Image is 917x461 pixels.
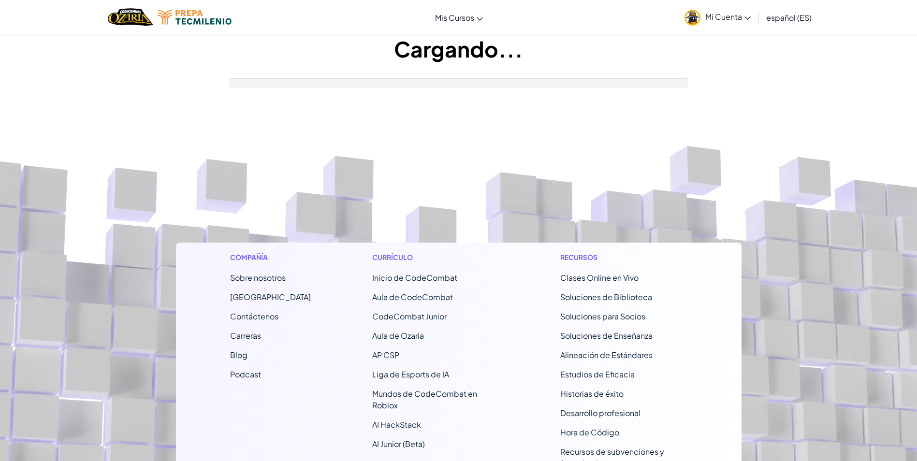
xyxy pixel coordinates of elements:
[372,350,399,360] a: AP CSP
[560,273,639,283] a: Clases Online en Vivo
[372,419,421,430] a: AI HackStack
[435,13,474,23] span: Mis Cursos
[230,331,261,341] a: Carreras
[560,369,635,379] a: Estudios de Eficacia
[230,369,261,379] a: Podcast
[372,273,457,283] span: Inicio de CodeCombat
[230,252,311,262] h1: Compañía
[372,439,425,449] a: AI Junior (Beta)
[372,369,449,379] a: Liga de Esports de IA
[230,350,247,360] a: Blog
[158,10,232,25] img: Tecmilenio logo
[766,13,812,23] span: español (ES)
[560,427,619,437] a: Hora de Código
[705,12,751,22] span: Mi Cuenta
[560,311,645,321] a: Soluciones para Socios
[560,408,640,418] a: Desarrollo profesional
[108,7,153,27] img: Home
[372,331,424,341] a: Aula de Ozaria
[230,292,311,302] a: [GEOGRAPHIC_DATA]
[372,389,477,410] a: Mundos de CodeCombat en Roblox
[560,331,653,341] a: Soluciones de Enseñanza
[230,311,278,321] span: Contáctenos
[372,252,499,262] h1: Currículo
[560,350,653,360] a: Alineación de Estándares
[560,252,687,262] h1: Recursos
[230,273,286,283] a: Sobre nosotros
[108,7,153,27] a: Ozaria by CodeCombat logo
[430,4,488,30] a: Mis Cursos
[372,292,453,302] a: Aula de CodeCombat
[684,10,700,26] img: avatar
[680,2,756,32] a: Mi Cuenta
[560,389,624,399] a: Historias de éxito
[761,4,816,30] a: español (ES)
[560,292,652,302] a: Soluciones de Biblioteca
[372,311,447,321] a: CodeCombat Junior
